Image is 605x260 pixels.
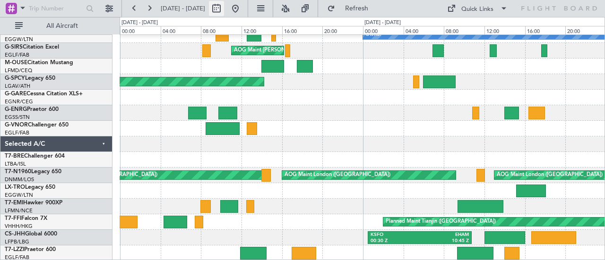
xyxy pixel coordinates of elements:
[5,107,59,112] a: G-ENRGPraetor 600
[5,83,30,90] a: LGAV/ATH
[5,216,47,221] a: T7-FFIFalcon 7X
[5,185,25,190] span: LX-TRO
[364,19,401,27] div: [DATE] - [DATE]
[5,176,34,183] a: DNMM/LOS
[5,122,69,128] a: G-VNORChallenger 650
[5,238,29,245] a: LFPB/LBG
[386,215,496,229] div: Planned Maint Tianjin ([GEOGRAPHIC_DATA])
[25,23,100,29] span: All Aircraft
[5,207,33,214] a: LFMN/NCE
[5,247,24,252] span: T7-LZZI
[442,1,512,16] button: Quick Links
[5,192,33,199] a: EGGW/LTN
[5,160,26,168] a: LTBA/ISL
[5,107,27,112] span: G-ENRG
[323,1,380,16] button: Refresh
[5,91,83,97] a: G-GARECessna Citation XLS+
[5,153,65,159] a: T7-BREChallenger 604
[10,18,103,34] button: All Aircraft
[5,169,31,175] span: T7-N1960
[5,44,59,50] a: G-SIRSCitation Excel
[365,28,381,42] div: Owner
[444,26,484,34] div: 08:00
[5,51,29,59] a: EGLF/FAB
[525,26,566,34] div: 16:00
[5,44,23,50] span: G-SIRS
[322,26,363,34] div: 20:00
[161,26,201,34] div: 04:00
[120,26,161,34] div: 00:00
[371,232,420,238] div: KSFO
[497,168,603,182] div: AOG Maint London ([GEOGRAPHIC_DATA])
[29,1,83,16] input: Trip Number
[5,185,55,190] a: LX-TROLegacy 650
[5,75,55,81] a: G-SPCYLegacy 650
[5,129,29,136] a: EGLF/FAB
[282,26,323,34] div: 16:00
[5,200,23,206] span: T7-EMI
[5,36,33,43] a: EGGW/LTN
[5,67,32,74] a: LFMD/CEQ
[5,200,62,206] a: T7-EMIHawker 900XP
[5,60,73,66] a: M-OUSECitation Mustang
[5,122,28,128] span: G-VNOR
[234,43,306,58] div: AOG Maint [PERSON_NAME]
[5,60,27,66] span: M-OUSE
[404,26,444,34] div: 04:00
[5,153,24,159] span: T7-BRE
[121,19,158,27] div: [DATE] - [DATE]
[5,216,21,221] span: T7-FFI
[363,26,404,34] div: 00:00
[5,114,30,121] a: EGSS/STN
[5,169,61,175] a: T7-N1960Legacy 650
[484,26,525,34] div: 12:00
[337,5,377,12] span: Refresh
[5,223,33,230] a: VHHH/HKG
[461,5,493,14] div: Quick Links
[371,238,420,244] div: 00:30 Z
[420,238,469,244] div: 10:45 Z
[285,168,390,182] div: AOG Maint London ([GEOGRAPHIC_DATA])
[5,75,25,81] span: G-SPCY
[5,231,25,237] span: CS-JHH
[201,26,242,34] div: 08:00
[5,231,57,237] a: CS-JHHGlobal 6000
[5,91,26,97] span: G-GARE
[161,4,205,13] span: [DATE] - [DATE]
[420,232,469,238] div: EHAM
[5,98,33,105] a: EGNR/CEG
[5,247,56,252] a: T7-LZZIPraetor 600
